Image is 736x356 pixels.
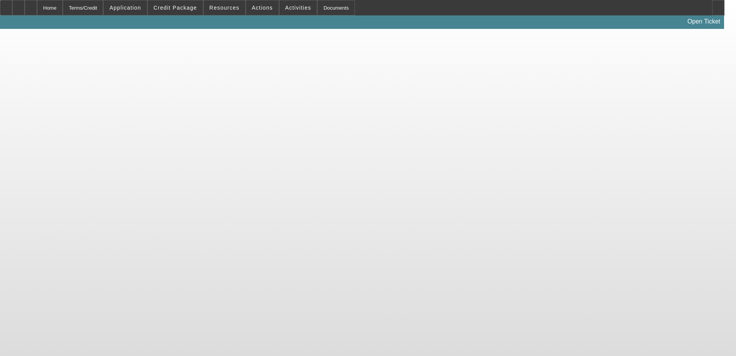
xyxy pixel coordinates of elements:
button: Credit Package [148,0,203,15]
span: Application [109,5,141,11]
button: Resources [204,0,245,15]
button: Application [104,0,147,15]
a: Open Ticket [684,15,723,28]
span: Credit Package [154,5,197,11]
span: Actions [252,5,273,11]
span: Activities [285,5,311,11]
span: Resources [209,5,239,11]
button: Actions [246,0,279,15]
button: Activities [279,0,317,15]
